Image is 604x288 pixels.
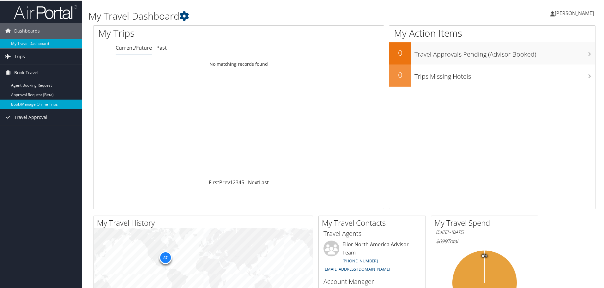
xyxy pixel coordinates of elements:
[259,178,269,185] a: Last
[236,178,239,185] a: 3
[414,46,595,58] h3: Travel Approvals Pending (Advisor Booked)
[116,44,152,51] a: Current/Future
[389,47,411,58] h2: 0
[97,217,313,228] h2: My Travel History
[14,48,25,64] span: Trips
[233,178,236,185] a: 2
[389,64,595,86] a: 0Trips Missing Hotels
[209,178,219,185] a: First
[156,44,167,51] a: Past
[219,178,230,185] a: Prev
[436,237,447,244] span: $699
[436,237,533,244] h6: Total
[98,26,258,39] h1: My Trips
[230,178,233,185] a: 1
[323,277,421,285] h3: Account Manager
[320,240,424,274] li: Elior North America Advisor Team
[94,58,384,69] td: No matching records found
[434,217,538,228] h2: My Travel Spend
[482,254,487,257] tspan: 0%
[342,257,378,263] a: [PHONE_NUMBER]
[241,178,244,185] a: 5
[550,3,600,22] a: [PERSON_NAME]
[14,109,47,125] span: Travel Approval
[323,266,390,271] a: [EMAIL_ADDRESS][DOMAIN_NAME]
[323,229,421,237] h3: Travel Agents
[389,69,411,80] h2: 0
[555,9,594,16] span: [PERSON_NAME]
[414,68,595,80] h3: Trips Missing Hotels
[248,178,259,185] a: Next
[239,178,241,185] a: 4
[244,178,248,185] span: …
[88,9,430,22] h1: My Travel Dashboard
[14,64,39,80] span: Book Travel
[389,42,595,64] a: 0Travel Approvals Pending (Advisor Booked)
[159,251,172,263] div: 87
[14,22,40,38] span: Dashboards
[322,217,426,228] h2: My Travel Contacts
[436,229,533,235] h6: [DATE] - [DATE]
[389,26,595,39] h1: My Action Items
[14,4,77,19] img: airportal-logo.png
